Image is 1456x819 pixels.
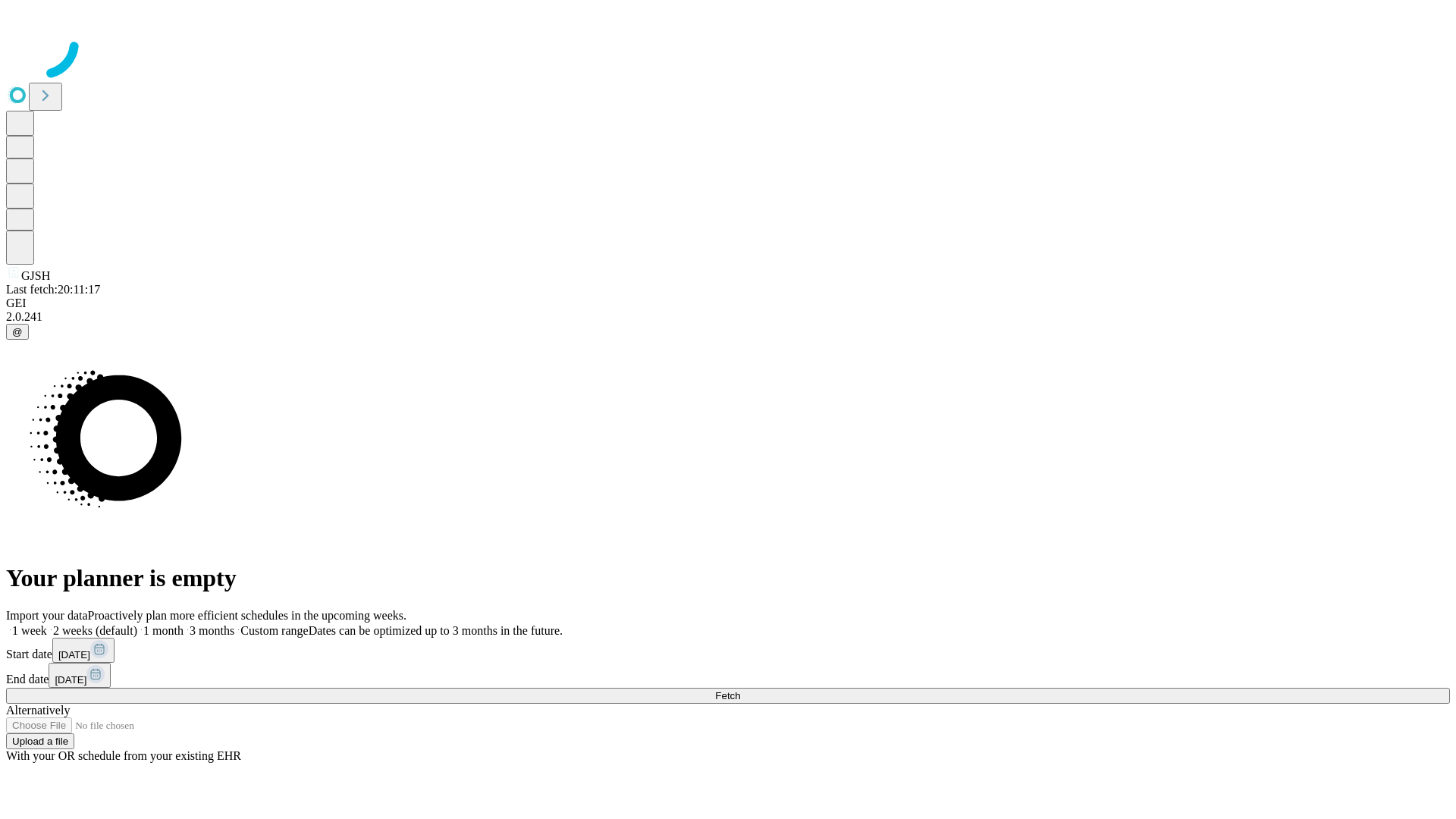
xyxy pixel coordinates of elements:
[309,624,563,637] span: Dates can be optimized up to 3 months in the future.
[6,663,1450,688] div: End date
[58,649,90,661] span: [DATE]
[6,638,1450,663] div: Start date
[6,749,241,762] span: With your OR schedule from your existing EHR
[6,609,88,622] span: Import your data
[6,297,1450,310] div: GEI
[240,624,308,637] span: Custom range
[6,704,70,717] span: Alternatively
[49,663,111,688] button: [DATE]
[143,624,184,637] span: 1 month
[715,690,740,701] span: Fetch
[12,326,23,337] span: @
[190,624,234,637] span: 3 months
[6,688,1450,704] button: Fetch
[6,564,1450,592] h1: Your planner is empty
[55,674,86,686] span: [DATE]
[52,638,115,663] button: [DATE]
[12,624,47,637] span: 1 week
[6,283,100,296] span: Last fetch: 20:11:17
[6,324,29,340] button: @
[21,269,50,282] span: GJSH
[6,733,74,749] button: Upload a file
[88,609,406,622] span: Proactively plan more efficient schedules in the upcoming weeks.
[6,310,1450,324] div: 2.0.241
[53,624,137,637] span: 2 weeks (default)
